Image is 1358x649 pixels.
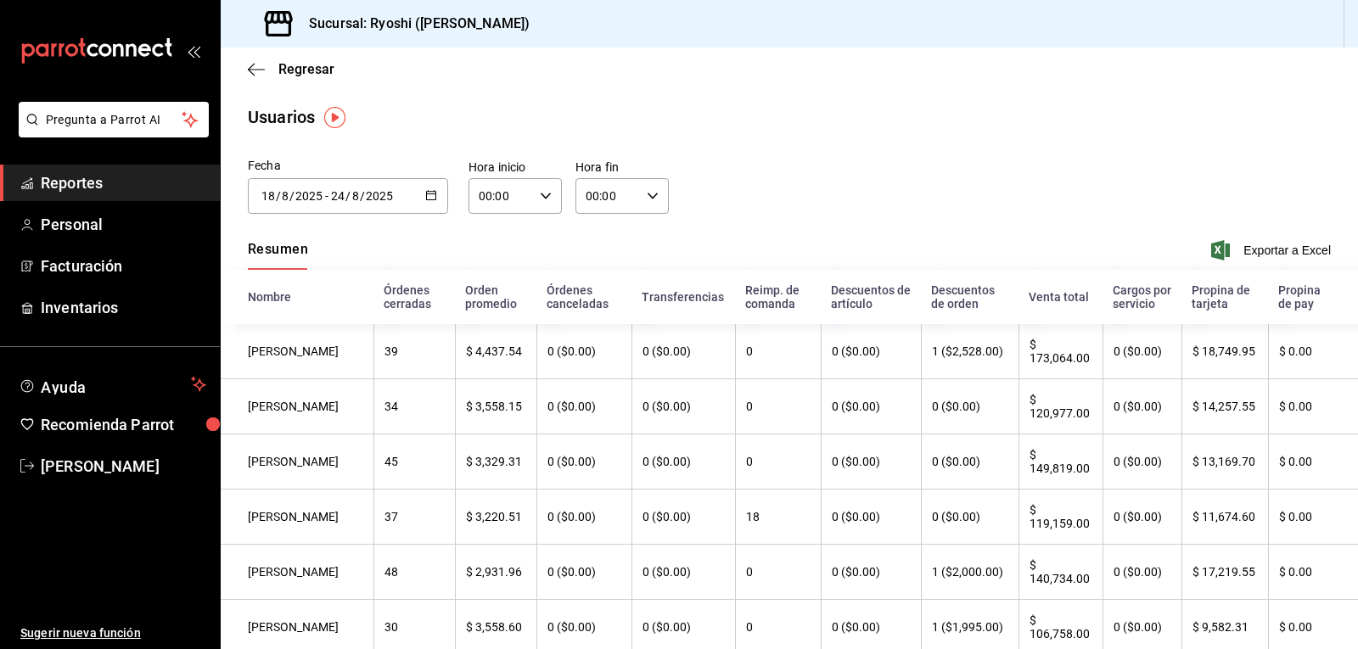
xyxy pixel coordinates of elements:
th: $ 0.00 [1268,379,1358,434]
span: / [345,189,351,203]
span: Reportes [41,171,206,194]
th: Reimp. de comanda [735,270,821,324]
span: Regresar [278,61,334,77]
th: 0 ($0.00) [1103,545,1181,600]
th: 0 ($0.00) [921,490,1018,545]
label: Hora fin [575,161,669,173]
th: Descuentos de artículo [821,270,921,324]
th: $ 140,734.00 [1018,545,1103,600]
th: Órdenes canceladas [536,270,631,324]
span: / [276,189,281,203]
th: $ 173,064.00 [1018,324,1103,379]
label: Hora inicio [469,161,562,173]
th: 0 [735,379,821,434]
th: Propina de pay [1268,270,1358,324]
th: $ 4,437.54 [455,324,536,379]
th: 0 ($0.00) [536,545,631,600]
button: Resumen [248,241,308,270]
input: Month [351,189,360,203]
th: 1 ($2,528.00) [921,324,1018,379]
input: Year [365,189,394,203]
th: [PERSON_NAME] [221,545,373,600]
th: $ 11,674.60 [1181,490,1268,545]
input: Month [281,189,289,203]
div: navigation tabs [248,241,308,270]
div: Usuarios [248,104,315,130]
th: $ 3,558.15 [455,379,536,434]
span: Pregunta a Parrot AI [46,111,182,129]
span: Recomienda Parrot [41,413,206,436]
th: [PERSON_NAME] [221,434,373,490]
a: Pregunta a Parrot AI [12,123,209,141]
th: 0 ($0.00) [631,545,735,600]
h3: Sucursal: Ryoshi ([PERSON_NAME]) [295,14,530,34]
div: Fecha [248,157,448,175]
th: 0 ($0.00) [631,324,735,379]
th: 0 ($0.00) [536,379,631,434]
th: 0 ($0.00) [1103,324,1181,379]
th: Orden promedio [455,270,536,324]
th: 37 [373,490,454,545]
th: $ 13,169.70 [1181,434,1268,490]
th: Nombre [221,270,373,324]
th: $ 2,931.96 [455,545,536,600]
span: Personal [41,213,206,236]
th: 34 [373,379,454,434]
span: Sugerir nueva función [20,624,206,642]
button: Exportar a Excel [1215,240,1331,260]
th: $ 17,219.55 [1181,545,1268,600]
th: 0 [735,545,821,600]
button: Pregunta a Parrot AI [19,102,209,137]
input: Day [330,189,345,203]
th: $ 0.00 [1268,434,1358,490]
th: $ 0.00 [1268,490,1358,545]
th: [PERSON_NAME] [221,324,373,379]
th: 0 [735,434,821,490]
th: 1 ($2,000.00) [921,545,1018,600]
th: $ 3,329.31 [455,434,536,490]
th: Órdenes cerradas [373,270,454,324]
th: Cargos por servicio [1103,270,1181,324]
th: 0 ($0.00) [921,434,1018,490]
th: $ 18,749.95 [1181,324,1268,379]
span: Inventarios [41,296,206,319]
th: $ 14,257.55 [1181,379,1268,434]
img: Tooltip marker [324,107,345,128]
th: 0 ($0.00) [536,434,631,490]
th: 0 [735,324,821,379]
button: Regresar [248,61,334,77]
th: 39 [373,324,454,379]
th: 45 [373,434,454,490]
th: 0 ($0.00) [1103,490,1181,545]
th: Propina de tarjeta [1181,270,1268,324]
span: Ayuda [41,374,184,394]
th: Transferencias [631,270,735,324]
th: $ 0.00 [1268,545,1358,600]
th: 0 ($0.00) [821,545,921,600]
input: Year [295,189,323,203]
th: 0 ($0.00) [536,324,631,379]
th: [PERSON_NAME] [221,379,373,434]
th: 0 ($0.00) [536,490,631,545]
th: 0 ($0.00) [821,379,921,434]
th: $ 120,977.00 [1018,379,1103,434]
button: open_drawer_menu [187,44,200,58]
th: Descuentos de orden [921,270,1018,324]
span: [PERSON_NAME] [41,455,206,478]
span: Facturación [41,255,206,277]
th: Venta total [1018,270,1103,324]
span: / [360,189,365,203]
th: 0 ($0.00) [631,434,735,490]
th: $ 149,819.00 [1018,434,1103,490]
th: 0 ($0.00) [821,490,921,545]
th: [PERSON_NAME] [221,490,373,545]
span: - [325,189,328,203]
th: 0 ($0.00) [821,434,921,490]
th: 0 ($0.00) [1103,434,1181,490]
th: 0 ($0.00) [1103,379,1181,434]
th: $ 119,159.00 [1018,490,1103,545]
th: 18 [735,490,821,545]
th: 0 ($0.00) [631,379,735,434]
